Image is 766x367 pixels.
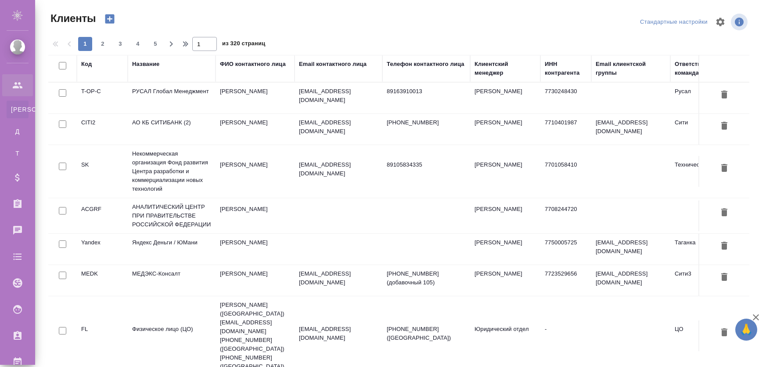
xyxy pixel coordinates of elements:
button: Удалить [717,205,732,221]
span: [PERSON_NAME] [11,105,24,114]
span: 4 [131,40,145,48]
p: [EMAIL_ADDRESS][DOMAIN_NAME] [299,87,378,105]
div: Телефон контактного лица [387,60,464,69]
button: Удалить [717,325,732,341]
a: Т [7,145,29,162]
td: [PERSON_NAME] [216,114,295,145]
td: МЕДЭКС-Консалт [128,265,216,296]
td: Сити3 [670,265,741,296]
td: [PERSON_NAME] [470,265,540,296]
td: [PERSON_NAME] [216,83,295,113]
td: Русал [670,83,741,113]
td: [PERSON_NAME] [470,234,540,265]
td: 7708244720 [540,200,591,231]
span: Настроить таблицу [710,11,731,33]
td: [EMAIL_ADDRESS][DOMAIN_NAME] [591,265,670,296]
td: [PERSON_NAME] [470,156,540,187]
td: [PERSON_NAME] [216,234,295,265]
td: - [540,320,591,351]
td: 7750005725 [540,234,591,265]
p: [EMAIL_ADDRESS][DOMAIN_NAME] [299,118,378,136]
td: Некоммерческая организация Фонд развития Центра разработки и коммерциализации новых технологий [128,145,216,198]
button: 3 [113,37,127,51]
p: 89163910013 [387,87,466,96]
button: Удалить [717,160,732,177]
span: 5 [148,40,162,48]
td: АНАЛИТИЧЕСКИЙ ЦЕНТР ПРИ ПРАВИТЕЛЬСТВЕ РОССИЙСКОЙ ФЕДЕРАЦИИ [128,198,216,233]
td: [PERSON_NAME] [216,156,295,187]
span: Т [11,149,24,158]
span: Д [11,127,24,136]
div: ИНН контрагента [545,60,587,77]
td: [EMAIL_ADDRESS][DOMAIN_NAME] [591,234,670,265]
p: 89105834335 [387,160,466,169]
td: ACGRF [77,200,128,231]
td: АО КБ СИТИБАНК (2) [128,114,216,145]
p: [EMAIL_ADDRESS][DOMAIN_NAME] [299,325,378,342]
div: Код [81,60,92,69]
td: [PERSON_NAME] [470,200,540,231]
td: [PERSON_NAME] [470,83,540,113]
button: 2 [96,37,110,51]
div: Ответственная команда [675,60,736,77]
td: Физическое лицо (ЦО) [128,320,216,351]
div: Email клиентской группы [596,60,666,77]
div: split button [638,15,710,29]
td: Сити [670,114,741,145]
td: Технический [670,156,741,187]
span: Клиенты [48,11,96,25]
p: [PHONE_NUMBER] [387,118,466,127]
td: 7710401987 [540,114,591,145]
button: 🙏 [735,319,757,341]
div: Email контактного лица [299,60,367,69]
button: 5 [148,37,162,51]
span: 2 [96,40,110,48]
td: [PERSON_NAME] [216,265,295,296]
td: Yandex [77,234,128,265]
td: CITI2 [77,114,128,145]
p: [PHONE_NUMBER] ([GEOGRAPHIC_DATA]) [387,325,466,342]
td: SK [77,156,128,187]
td: [PERSON_NAME] [216,200,295,231]
a: [PERSON_NAME] [7,101,29,118]
td: [PERSON_NAME] [470,114,540,145]
td: Юридический отдел [470,320,540,351]
span: 🙏 [739,320,754,339]
td: 7701058410 [540,156,591,187]
td: FL [77,320,128,351]
td: T-OP-C [77,83,128,113]
td: 7730248430 [540,83,591,113]
div: Название [132,60,159,69]
td: [EMAIL_ADDRESS][DOMAIN_NAME] [591,114,670,145]
button: Создать [99,11,120,26]
p: [EMAIL_ADDRESS][DOMAIN_NAME] [299,269,378,287]
button: Удалить [717,87,732,103]
td: РУСАЛ Глобал Менеджмент [128,83,216,113]
button: Удалить [717,238,732,254]
div: Клиентский менеджер [475,60,536,77]
span: 3 [113,40,127,48]
span: Посмотреть информацию [731,14,749,30]
td: Яндекс Деньги / ЮМани [128,234,216,265]
td: Таганка [670,234,741,265]
a: Д [7,123,29,140]
button: Удалить [717,118,732,134]
button: Удалить [717,269,732,286]
div: ФИО контактного лица [220,60,286,69]
td: ЦО [670,320,741,351]
td: MEDK [77,265,128,296]
p: [PHONE_NUMBER] (добавочный 105) [387,269,466,287]
td: 7723529656 [540,265,591,296]
span: из 320 страниц [222,38,265,51]
p: [EMAIL_ADDRESS][DOMAIN_NAME] [299,160,378,178]
button: 4 [131,37,145,51]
